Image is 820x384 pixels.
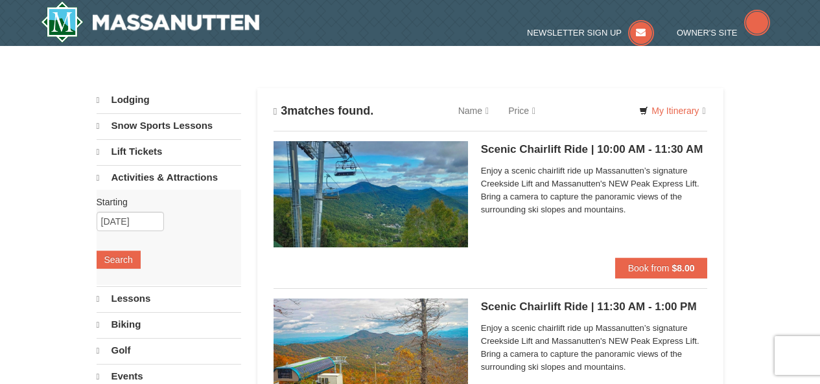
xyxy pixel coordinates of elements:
[97,113,241,138] a: Snow Sports Lessons
[481,300,708,313] h5: Scenic Chairlift Ride | 11:30 AM - 1:00 PM
[97,196,231,209] label: Starting
[41,1,260,43] a: Massanutten Resort
[97,338,241,363] a: Golf
[97,139,241,164] a: Lift Tickets
[97,251,141,269] button: Search
[481,143,708,156] h5: Scenic Chairlift Ride | 10:00 AM - 11:30 AM
[274,141,468,247] img: 24896431-1-a2e2611b.jpg
[677,28,738,38] span: Owner's Site
[97,312,241,337] a: Biking
[41,1,260,43] img: Massanutten Resort Logo
[97,286,241,311] a: Lessons
[97,88,241,112] a: Lodging
[527,28,654,38] a: Newsletter Sign Up
[481,164,708,216] span: Enjoy a scenic chairlift ride up Massanutten’s signature Creekside Lift and Massanutten's NEW Pea...
[498,98,545,124] a: Price
[449,98,498,124] a: Name
[481,322,708,374] span: Enjoy a scenic chairlift ride up Massanutten’s signature Creekside Lift and Massanutten's NEW Pea...
[527,28,622,38] span: Newsletter Sign Up
[631,101,714,120] a: My Itinerary
[97,165,241,190] a: Activities & Attractions
[615,258,708,278] button: Book from $8.00
[677,28,770,38] a: Owner's Site
[672,263,694,273] strong: $8.00
[628,263,670,273] span: Book from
